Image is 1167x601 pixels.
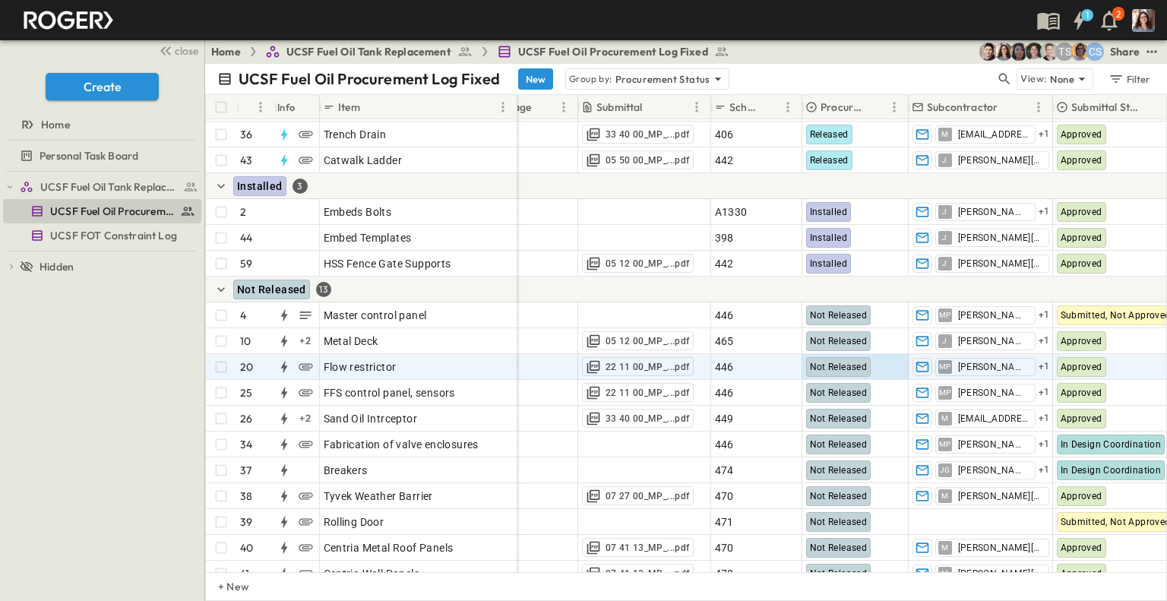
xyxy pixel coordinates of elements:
[606,490,690,502] span: 07 27 00_MP_...pdf
[810,491,868,501] span: Not Released
[942,211,947,212] span: J
[1039,359,1050,375] span: + 1
[1116,8,1121,21] p: 2
[324,463,368,478] span: Breakers
[941,495,948,496] span: M
[810,258,848,269] span: Installed
[242,99,259,115] button: Sort
[3,201,198,222] a: UCSF Fuel Oil Procurement Log Fixed
[240,308,246,323] p: 4
[240,127,252,142] p: 36
[958,335,1029,347] span: [PERSON_NAME][EMAIL_ADDRESS][DOMAIN_NAME]
[211,44,241,59] a: Home
[240,463,251,478] p: 37
[3,145,198,166] a: Personal Task Board
[1039,411,1050,426] span: + 1
[810,155,849,166] span: Released
[606,413,690,425] span: 33 40 00_MP_...pdf
[715,127,734,142] span: 406
[1039,308,1050,323] span: + 1
[324,153,403,168] span: Catwalk Ladder
[821,100,865,115] p: Procurement Status
[958,490,1042,502] span: [PERSON_NAME][EMAIL_ADDRESS][DOMAIN_NAME]
[3,144,201,168] div: Personal Task Boardtest
[1110,44,1140,59] div: Share
[958,387,1029,399] span: [PERSON_NAME]
[606,542,690,554] span: 07 41 13_MP_...pdf
[324,127,387,142] span: Trench Drain
[810,465,868,476] span: Not Released
[236,95,274,119] div: #
[606,387,690,399] span: 22 11 00_MP_...pdf
[715,334,734,349] span: 465
[1061,362,1102,372] span: Approved
[715,540,734,555] span: 470
[324,308,427,323] span: Master control panel
[958,128,1029,141] span: [EMAIL_ADDRESS][DOMAIN_NAME]
[1010,43,1028,61] img: Graciela Ortiz (gortiz@herrero.com)
[942,263,947,264] span: J
[240,385,252,400] p: 25
[1061,336,1102,346] span: Approved
[1108,71,1151,87] div: Filter
[363,99,380,115] button: Sort
[939,366,951,367] span: MP
[41,117,70,132] span: Home
[569,71,612,87] p: Group by:
[958,413,1029,425] span: [EMAIL_ADDRESS][DOMAIN_NAME]
[715,566,734,581] span: 470
[239,68,500,90] p: UCSF Fuel Oil Procurement Log Fixed
[1064,7,1094,34] button: 1
[810,517,868,527] span: Not Released
[1055,43,1074,61] div: Tom Scally Jr (tscallyjr@herrero.com)
[715,463,734,478] span: 474
[941,134,948,134] span: M
[494,98,512,116] button: Menu
[715,359,734,375] span: 446
[274,95,320,119] div: Info
[810,310,868,321] span: Not Released
[240,411,252,426] p: 26
[715,385,734,400] span: 446
[1061,465,1162,476] span: In Design Coordination
[942,237,947,238] span: J
[1050,71,1074,87] p: None
[46,73,159,100] button: Create
[1020,71,1047,87] p: View:
[810,413,868,424] span: Not Released
[606,258,690,270] span: 05 12 00_MP_...pdf
[606,568,690,580] span: 07 41 13_MP_...pdf
[240,230,252,245] p: 44
[518,44,708,59] span: UCSF Fuel Oil Procurement Log Fixed
[240,566,249,581] p: 41
[1039,463,1050,478] span: + 1
[810,362,868,372] span: Not Released
[729,100,759,115] p: Schedule ID
[237,180,283,192] span: Installed
[958,568,1042,580] span: [PERSON_NAME][EMAIL_ADDRESS][DOMAIN_NAME]
[251,98,270,116] button: Menu
[338,100,360,115] p: Item
[324,514,384,530] span: Rolling Door
[779,98,797,116] button: Menu
[296,332,315,350] div: + 2
[324,385,455,400] span: FFS control panel, sensors
[20,176,198,198] a: UCSF Fuel Oil Tank Replacement
[324,256,451,271] span: HSS Fence Gate Supports
[715,411,734,426] span: 449
[939,444,951,444] span: MP
[240,489,252,504] p: 38
[596,100,643,115] p: Submittal
[715,230,734,245] span: 398
[240,204,246,220] p: 2
[646,99,663,115] button: Sort
[715,437,734,452] span: 446
[979,43,998,61] img: Alex Cardenas (acardenas@herrero.com)
[324,334,378,349] span: Metal Deck
[153,40,201,61] button: close
[1040,43,1058,61] img: David Dachauer (ddachauer@herrero.com)
[265,44,473,59] a: UCSF Fuel Oil Tank Replacement
[885,98,903,116] button: Menu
